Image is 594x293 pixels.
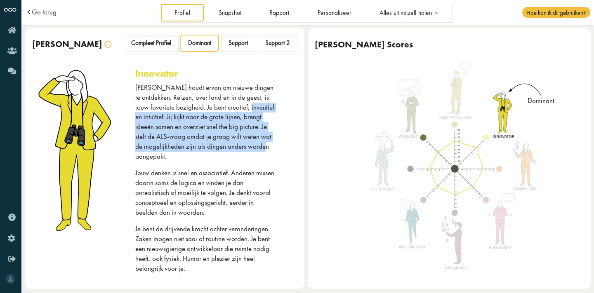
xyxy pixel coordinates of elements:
span: [PERSON_NAME] [32,38,102,49]
img: innovator.png [37,68,120,232]
span: Alles uit mijzelf halen [379,9,432,16]
div: innovator [135,68,178,79]
p: Je bent de drijvende kracht achter veranderingen. Zaken mogen niet saai of routine worden. Je ben... [135,224,276,273]
span: Support [229,39,248,47]
span: Compleet Profiel [131,39,171,47]
p: [PERSON_NAME] houdt ervan om nieuwe dingen te ontdekken. Reizen, over land en in de geest, is jou... [135,83,276,161]
span: Dominant [188,39,211,47]
a: Snapshot [205,4,255,21]
p: Jouw denken is snel en associatief. Anderen missen daarin soms de logica en vinden je dan onreali... [135,168,276,217]
a: Personaliseer [304,4,365,21]
span: Support 2 [265,39,290,47]
img: innovator [364,61,546,277]
div: [PERSON_NAME] Scores [315,39,413,50]
a: Profiel [161,4,203,21]
a: Alles uit mijzelf halen [366,4,452,21]
span: Hoe kan ik dit gebruiken? [522,7,590,18]
a: Ga terug [32,9,57,16]
div: Dominant [527,96,556,106]
a: Rapport [256,4,303,21]
img: info.svg [104,41,111,48]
